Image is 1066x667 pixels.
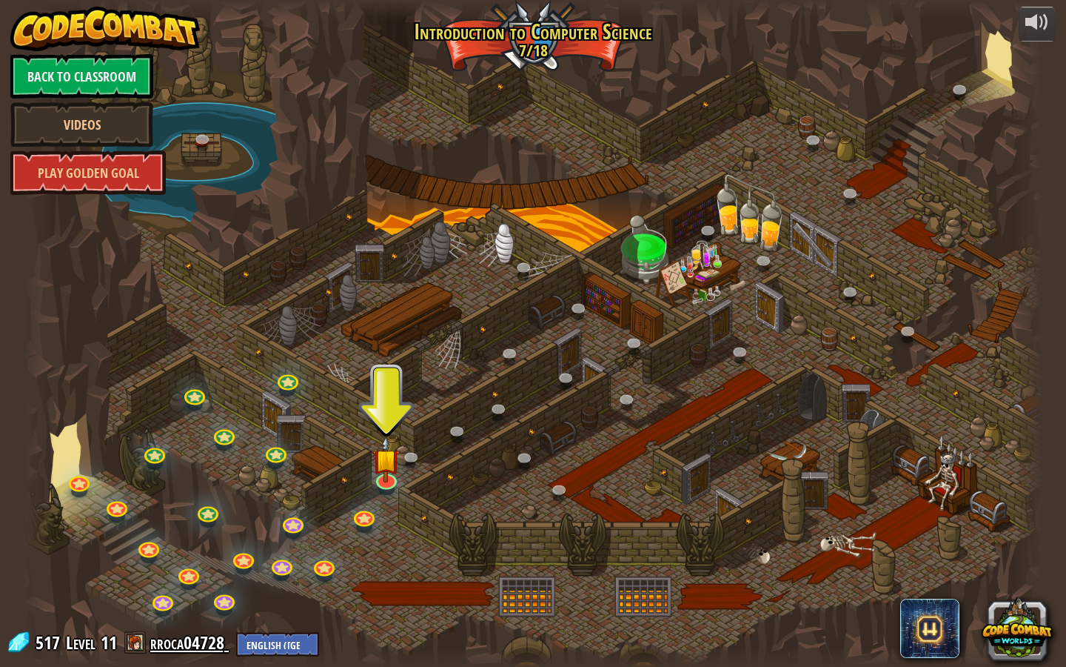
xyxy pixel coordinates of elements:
span: 517 [36,631,64,654]
a: Back to Classroom [10,54,153,99]
img: CodeCombat - Learn how to code by playing a game [10,7,200,51]
button: Adjust volume [1019,7,1056,42]
span: 11 [101,631,117,654]
img: level-banner-started.png [373,436,400,482]
span: Level [66,631,95,655]
a: rroca04728 [150,631,229,654]
a: Play Golden Goal [10,150,166,195]
a: Videos [10,102,153,147]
